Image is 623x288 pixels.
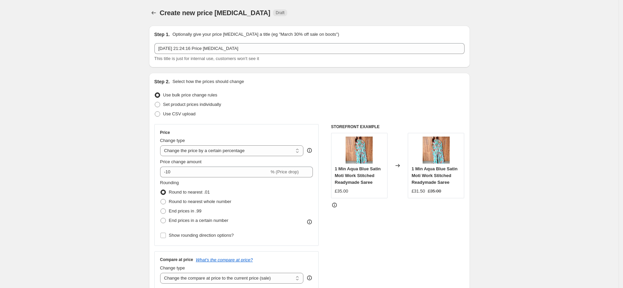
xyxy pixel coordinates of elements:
input: -15 [160,167,269,177]
span: This title is just for internal use, customers won't see it [154,56,259,61]
span: End prices in .99 [169,208,202,213]
span: Round to nearest whole number [169,199,231,204]
div: help [306,275,313,281]
button: Price change jobs [149,8,158,18]
span: Change type [160,265,185,270]
div: help [306,147,313,154]
h3: Compare at price [160,257,193,262]
span: % (Price drop) [271,169,299,174]
span: Show rounding direction options? [169,233,234,238]
span: £35.00 [335,189,348,194]
span: 1 Min Aqua Blue Satin Moti Work Stitched Readymade Saree [335,166,381,185]
span: End prices in a certain number [169,218,228,223]
span: Rounding [160,180,179,185]
span: £35.00 [428,189,441,194]
h2: Step 2. [154,78,170,85]
span: Change type [160,138,185,143]
h3: Price [160,130,170,135]
p: Select how the prices should change [172,78,244,85]
img: WhatsAppImage2024-02-02at10.40.39PM_80x.jpg [423,137,450,164]
span: Use CSV upload [163,111,196,116]
span: £31.50 [412,189,425,194]
button: What's the compare at price? [196,257,253,262]
span: Create new price [MEDICAL_DATA] [160,9,271,17]
h6: STOREFRONT EXAMPLE [331,124,465,129]
span: Price change amount [160,159,202,164]
span: Round to nearest .01 [169,190,210,195]
span: 1 Min Aqua Blue Satin Moti Work Stitched Readymade Saree [412,166,457,185]
input: 30% off holiday sale [154,43,465,54]
span: Use bulk price change rules [163,92,217,97]
h2: Step 1. [154,31,170,38]
p: Optionally give your price [MEDICAL_DATA] a title (eg "March 30% off sale on boots") [172,31,339,38]
span: Set product prices individually [163,102,221,107]
img: WhatsAppImage2024-02-02at10.40.39PM_80x.jpg [346,137,373,164]
span: Draft [276,10,284,16]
